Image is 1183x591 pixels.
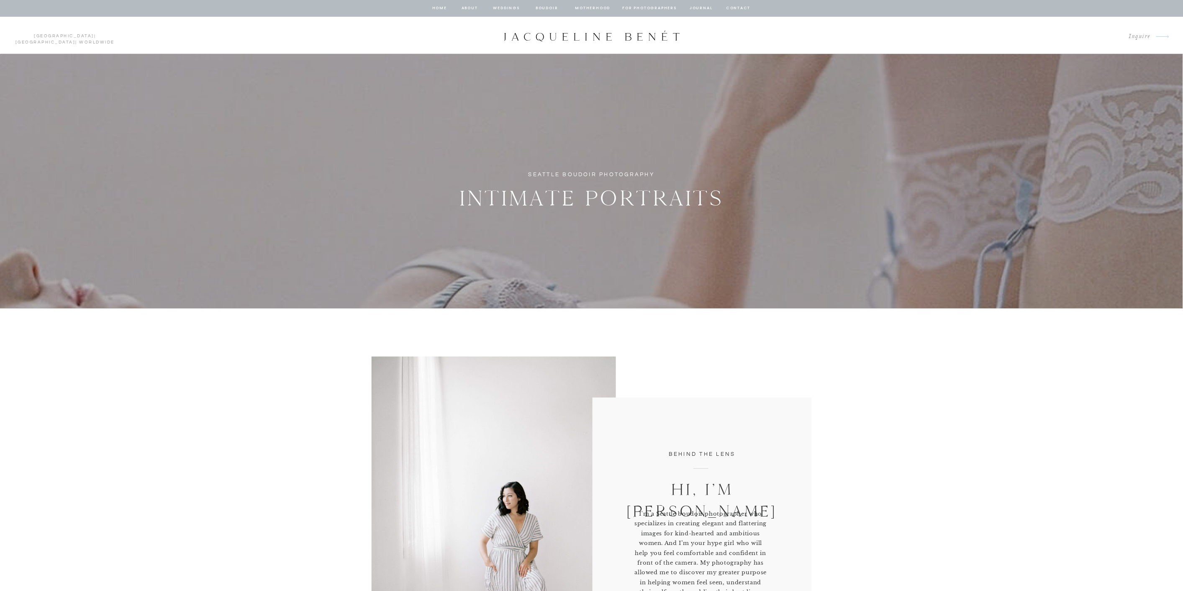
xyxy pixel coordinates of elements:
[34,34,95,38] a: [GEOGRAPHIC_DATA]
[626,478,779,498] p: Hi, I’m [PERSON_NAME]
[493,5,521,12] a: Weddings
[661,450,744,459] h3: behind the lens
[523,170,660,180] h1: Seattle Boudoir Photography
[12,33,118,38] p: | | Worldwide
[623,5,677,12] a: for photographers
[1122,31,1150,42] a: Inquire
[461,5,479,12] a: about
[535,5,559,12] a: BOUDOIR
[575,5,610,12] a: Motherhood
[725,5,752,12] a: contact
[688,5,714,12] a: journal
[432,5,448,12] a: home
[15,40,76,44] a: [GEOGRAPHIC_DATA]
[458,181,726,211] h2: Intimate Portraits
